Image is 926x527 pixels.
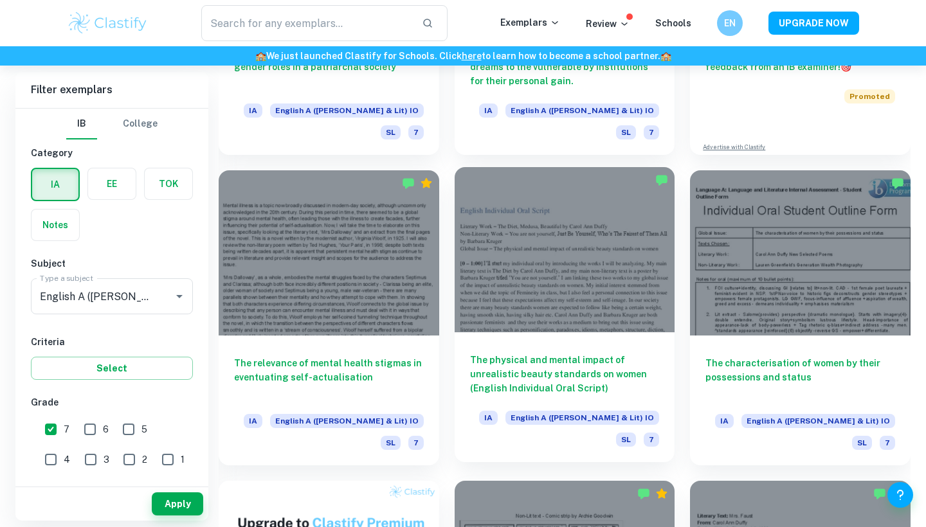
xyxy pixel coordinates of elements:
[705,356,895,398] h6: The characterisation of women by their possessions and status
[66,109,158,139] div: Filter type choice
[170,287,188,305] button: Open
[234,356,424,398] h6: The relevance of mental health stigmas in eventuating self-actualisation
[479,103,498,118] span: IA
[66,109,97,139] button: IB
[880,436,895,450] span: 7
[31,146,193,160] h6: Category
[844,89,895,103] span: Promoted
[181,452,185,467] span: 1
[500,15,560,30] p: Exemplars
[270,414,424,428] span: English A ([PERSON_NAME] & Lit) IO
[637,487,650,500] img: Marked
[408,436,424,450] span: 7
[145,168,192,199] button: TOK
[852,436,872,450] span: SL
[104,452,109,467] span: 3
[270,103,424,118] span: English A ([PERSON_NAME] & Lit) IO
[479,411,498,425] span: IA
[67,10,149,36] img: Clastify logo
[455,170,675,465] a: The physical and mental impact of unrealistic beauty standards on women (English Individual Oral ...
[64,452,70,467] span: 4
[840,62,851,72] span: 🎯
[470,46,660,88] h6: Persepolis and Loaded: The selling of dreams to the vulnerable by institutions for their personal...
[690,170,911,465] a: The characterisation of women by their possessions and statusIAEnglish A ([PERSON_NAME] & Lit) IOSL7
[873,487,886,500] img: Marked
[891,177,904,190] img: Marked
[40,272,93,283] label: Type a subject
[505,411,659,425] span: English A ([PERSON_NAME] & Lit) IO
[152,492,203,515] button: Apply
[660,51,671,61] span: 🏫
[32,210,79,240] button: Notes
[234,46,424,88] h6: Women's ability to defy stereotypical gender roles in a patriarchal society
[703,143,765,152] a: Advertise with Clastify
[402,177,415,190] img: Marked
[64,422,69,436] span: 7
[655,174,668,186] img: Marked
[3,49,923,63] h6: We just launched Clastify for Schools. Click to learn how to become a school partner.
[462,51,482,61] a: here
[255,51,266,61] span: 🏫
[31,335,193,349] h6: Criteria
[141,422,147,436] span: 5
[219,170,439,465] a: The relevance of mental health stigmas in eventuating self-actualisationIAEnglish A ([PERSON_NAME...
[616,125,636,139] span: SL
[887,482,913,508] button: Help and Feedback
[420,177,433,190] div: Premium
[31,357,193,380] button: Select
[31,395,193,409] h6: Grade
[32,169,78,200] button: IA
[31,256,193,271] h6: Subject
[103,422,109,436] span: 6
[381,436,401,450] span: SL
[381,125,401,139] span: SL
[741,414,895,428] span: English A ([PERSON_NAME] & Lit) IO
[123,109,158,139] button: College
[644,125,659,139] span: 7
[408,125,424,139] span: 7
[201,5,412,41] input: Search for any exemplars...
[470,353,660,395] h6: The physical and mental impact of unrealistic beauty standards on women (English Individual Oral ...
[88,168,136,199] button: EE
[244,103,262,118] span: IA
[768,12,859,35] button: UPGRADE NOW
[15,72,208,108] h6: Filter exemplars
[644,433,659,447] span: 7
[715,414,734,428] span: IA
[586,17,630,31] p: Review
[655,487,668,500] div: Premium
[723,16,738,30] h6: EN
[505,103,659,118] span: English A ([PERSON_NAME] & Lit) IO
[655,18,691,28] a: Schools
[142,452,147,467] span: 2
[244,414,262,428] span: IA
[717,10,743,36] button: EN
[616,433,636,447] span: SL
